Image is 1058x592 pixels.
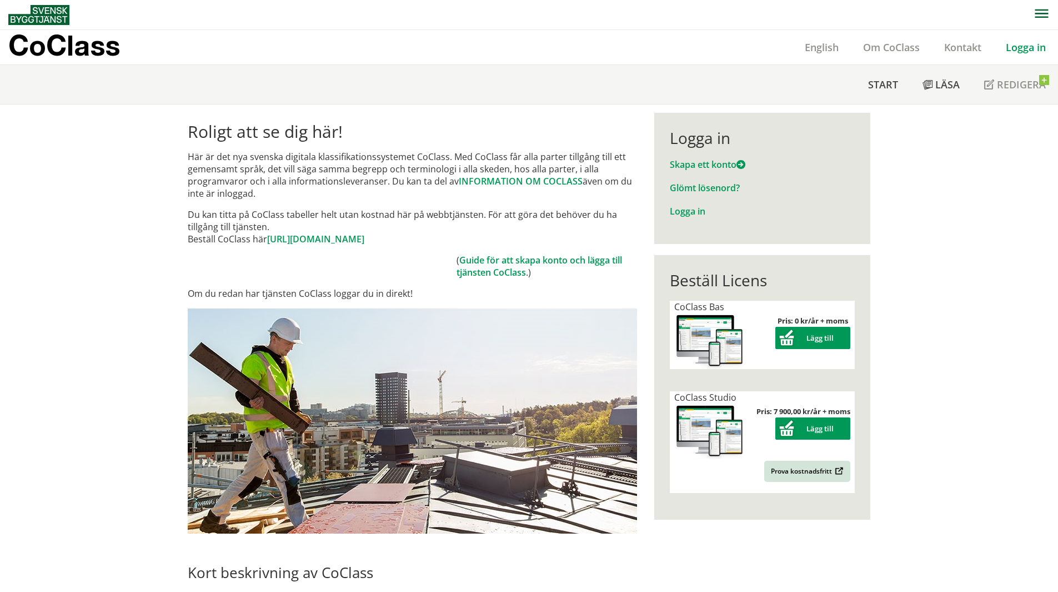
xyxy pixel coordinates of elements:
[935,78,960,91] span: Läsa
[188,208,637,245] p: Du kan titta på CoClass tabeller helt utan kostnad här på webbtjänsten. För att göra det behöver ...
[188,564,637,581] h2: Kort beskrivning av CoClass
[670,205,705,217] a: Logga in
[188,309,637,534] img: login.jpg
[457,254,637,278] td: ( .)
[775,333,850,343] a: Lägg till
[267,233,364,245] a: [URL][DOMAIN_NAME]
[932,41,994,54] a: Kontakt
[764,461,850,482] a: Prova kostnadsfritt
[459,175,583,187] a: INFORMATION OM COCLASS
[868,78,898,91] span: Start
[833,467,844,475] img: Outbound.png
[793,41,851,54] a: English
[674,391,736,404] span: CoClass Studio
[188,151,637,200] p: Här är det nya svenska digitala klassifikationssystemet CoClass. Med CoClass får alla parter till...
[670,271,855,290] div: Beställ Licens
[851,41,932,54] a: Om CoClass
[674,301,724,313] span: CoClass Bas
[674,313,745,369] img: coclass-license.jpg
[670,128,855,147] div: Logga in
[8,39,120,52] p: CoClass
[188,287,637,300] p: Om du redan har tjänsten CoClass loggar du in direkt!
[778,316,848,326] strong: Pris: 0 kr/år + moms
[8,5,69,25] img: Svensk Byggtjänst
[775,327,850,349] button: Lägg till
[994,41,1058,54] a: Logga in
[8,30,144,64] a: CoClass
[775,417,850,440] button: Lägg till
[188,122,637,142] h1: Roligt att se dig här!
[674,404,745,460] img: coclass-license.jpg
[910,65,972,104] a: Läsa
[670,182,740,194] a: Glömt lösenord?
[457,254,622,278] a: Guide för att skapa konto och lägga till tjänsten CoClass
[775,424,850,434] a: Lägg till
[856,65,910,104] a: Start
[756,406,850,416] strong: Pris: 7 900,00 kr/år + moms
[670,158,745,171] a: Skapa ett konto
